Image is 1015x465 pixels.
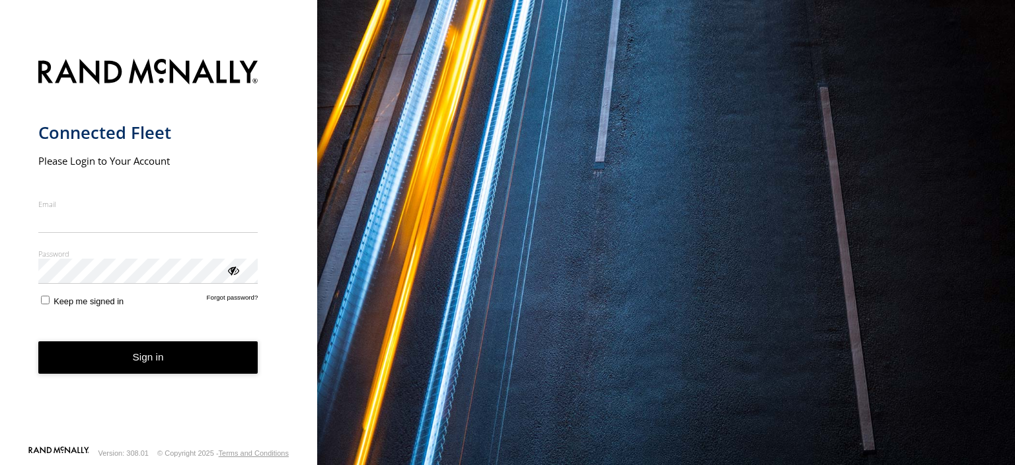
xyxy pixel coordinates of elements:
a: Terms and Conditions [219,449,289,457]
label: Password [38,249,258,259]
span: Keep me signed in [54,296,124,306]
a: Forgot password? [207,294,258,306]
div: Version: 308.01 [98,449,149,457]
h1: Connected Fleet [38,122,258,144]
form: main [38,51,280,445]
button: Sign in [38,341,258,374]
img: Rand McNally [38,56,258,90]
div: ViewPassword [226,263,239,276]
a: Visit our Website [28,446,89,460]
label: Email [38,199,258,209]
input: Keep me signed in [41,296,50,304]
h2: Please Login to Your Account [38,154,258,167]
div: © Copyright 2025 - [157,449,289,457]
